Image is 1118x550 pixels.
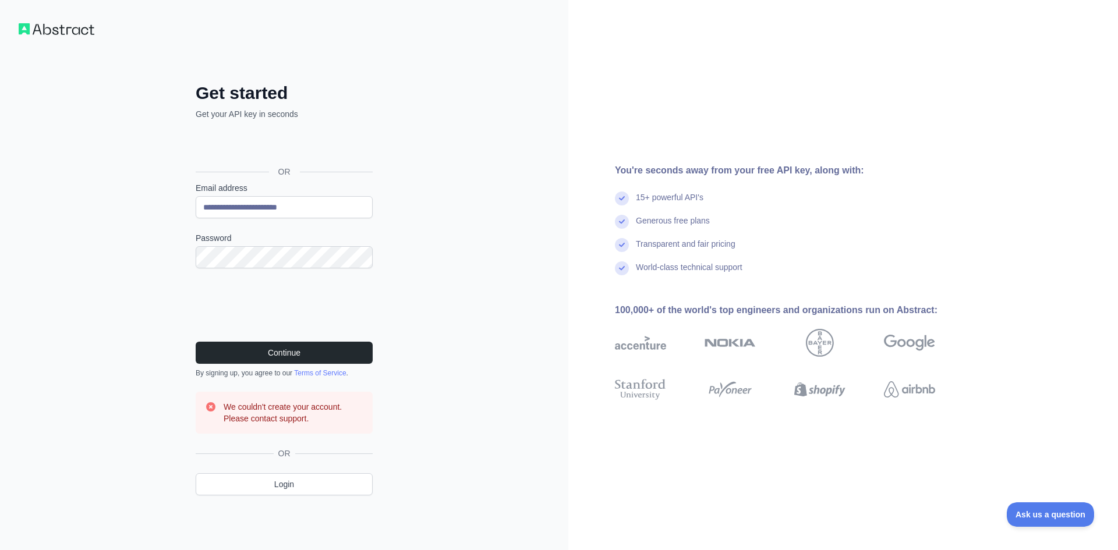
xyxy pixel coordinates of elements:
iframe: Toggle Customer Support [1007,502,1095,527]
img: check mark [615,238,629,252]
img: google [884,329,935,357]
a: Terms of Service [294,369,346,377]
img: bayer [806,329,834,357]
label: Email address [196,182,373,194]
label: Password [196,232,373,244]
h3: We couldn't create your account. Please contact support. [224,401,363,424]
img: check mark [615,215,629,229]
img: airbnb [884,377,935,402]
iframe: reCAPTCHA [196,282,373,328]
img: shopify [794,377,845,402]
img: nokia [705,329,756,357]
img: accenture [615,329,666,357]
div: You're seconds away from your free API key, along with: [615,164,972,178]
p: Get your API key in seconds [196,108,373,120]
span: OR [269,166,300,178]
h2: Get started [196,83,373,104]
img: check mark [615,261,629,275]
img: Workflow [19,23,94,35]
div: 100,000+ of the world's top engineers and organizations run on Abstract: [615,303,972,317]
img: stanford university [615,377,666,402]
div: Transparent and fair pricing [636,238,735,261]
div: World-class technical support [636,261,742,285]
button: Continue [196,342,373,364]
iframe: Sign in with Google Button [190,133,376,158]
a: Login [196,473,373,495]
img: check mark [615,191,629,205]
span: OR [274,448,295,459]
div: 15+ powerful API's [636,191,703,215]
div: Generous free plans [636,215,710,238]
div: By signing up, you agree to our . [196,368,373,378]
img: payoneer [705,377,756,402]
